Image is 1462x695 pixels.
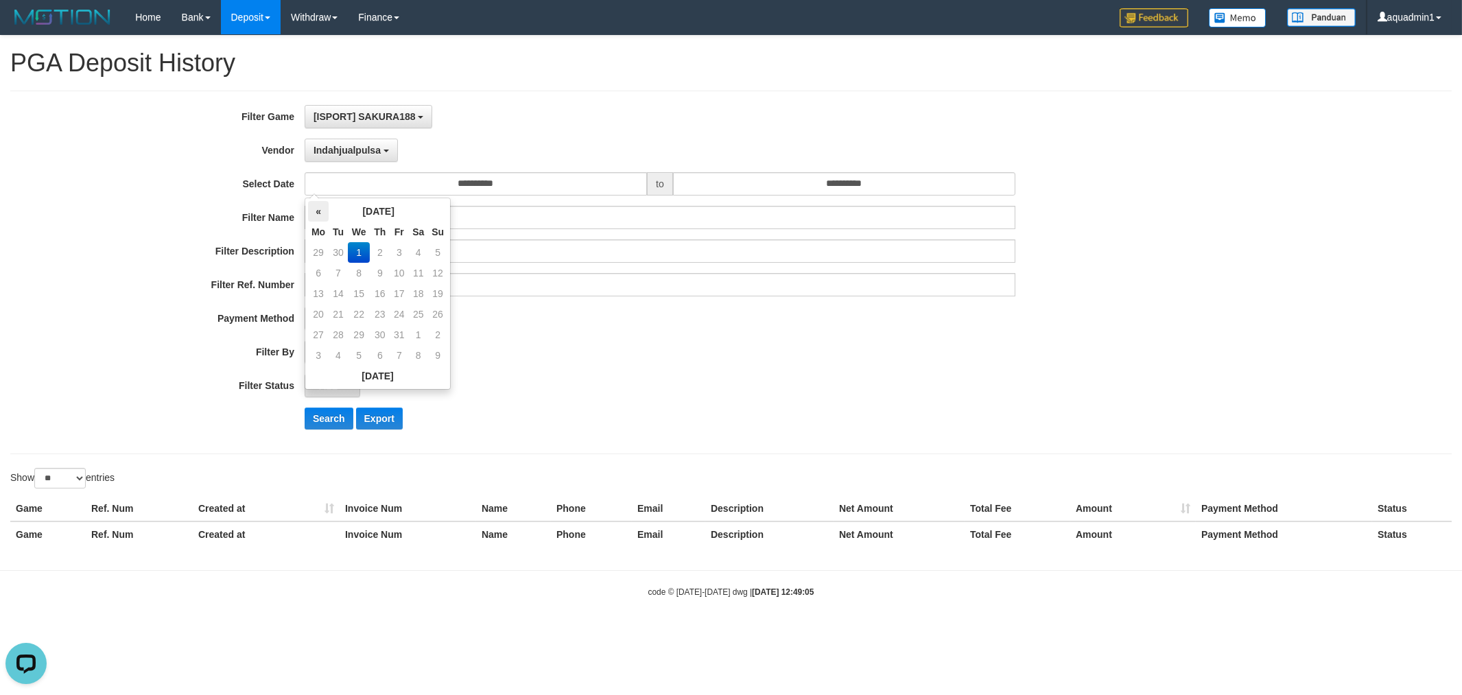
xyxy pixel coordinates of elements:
[34,468,86,488] select: Showentries
[348,325,370,345] td: 29
[1209,8,1266,27] img: Button%20Memo.svg
[1372,521,1452,547] th: Status
[834,496,965,521] th: Net Amount
[834,521,965,547] th: Net Amount
[356,408,403,429] button: Export
[370,345,390,366] td: 6
[308,304,329,325] td: 20
[408,222,428,242] th: Sa
[348,242,370,263] td: 1
[632,521,705,547] th: Email
[314,111,416,122] span: [ISPORT] SAKURA188
[308,283,329,304] td: 13
[370,325,390,345] td: 30
[329,242,348,263] td: 30
[308,325,329,345] td: 27
[428,283,447,304] td: 19
[965,496,1070,521] th: Total Fee
[632,496,705,521] th: Email
[390,325,408,345] td: 31
[1287,8,1356,27] img: panduan.png
[10,468,115,488] label: Show entries
[370,263,390,283] td: 9
[705,496,834,521] th: Description
[86,521,193,547] th: Ref. Num
[308,366,447,386] th: [DATE]
[340,496,476,521] th: Invoice Num
[408,325,428,345] td: 1
[329,345,348,366] td: 4
[1070,521,1196,547] th: Amount
[476,496,551,521] th: Name
[348,222,370,242] th: We
[428,304,447,325] td: 26
[10,7,115,27] img: MOTION_logo.png
[340,521,476,547] th: Invoice Num
[551,496,632,521] th: Phone
[390,222,408,242] th: Fr
[428,263,447,283] td: 12
[10,49,1452,77] h1: PGA Deposit History
[308,242,329,263] td: 29
[705,521,834,547] th: Description
[305,105,432,128] button: [ISPORT] SAKURA188
[408,263,428,283] td: 11
[408,242,428,263] td: 4
[348,263,370,283] td: 8
[329,201,428,222] th: [DATE]
[1196,496,1372,521] th: Payment Method
[390,242,408,263] td: 3
[647,172,673,196] span: to
[329,283,348,304] td: 14
[390,263,408,283] td: 10
[1372,496,1452,521] th: Status
[965,521,1070,547] th: Total Fee
[193,521,340,547] th: Created at
[329,263,348,283] td: 7
[476,521,551,547] th: Name
[370,242,390,263] td: 2
[551,521,632,547] th: Phone
[348,345,370,366] td: 5
[390,345,408,366] td: 7
[10,521,86,547] th: Game
[193,496,340,521] th: Created at
[428,345,447,366] td: 9
[408,283,428,304] td: 18
[428,242,447,263] td: 5
[752,587,814,597] strong: [DATE] 12:49:05
[1070,496,1196,521] th: Amount
[305,408,353,429] button: Search
[5,5,47,47] button: Open LiveChat chat widget
[348,283,370,304] td: 15
[305,139,398,162] button: Indahjualpulsa
[308,345,329,366] td: 3
[1120,8,1188,27] img: Feedback.jpg
[370,283,390,304] td: 16
[308,201,329,222] th: «
[408,304,428,325] td: 25
[390,283,408,304] td: 17
[390,304,408,325] td: 24
[329,325,348,345] td: 28
[308,263,329,283] td: 6
[428,222,447,242] th: Su
[86,496,193,521] th: Ref. Num
[370,304,390,325] td: 23
[10,496,86,521] th: Game
[408,345,428,366] td: 8
[648,587,814,597] small: code © [DATE]-[DATE] dwg |
[428,325,447,345] td: 2
[308,222,329,242] th: Mo
[1196,521,1372,547] th: Payment Method
[314,145,381,156] span: Indahjualpulsa
[348,304,370,325] td: 22
[329,222,348,242] th: Tu
[314,380,344,391] span: - ALL -
[370,222,390,242] th: Th
[329,304,348,325] td: 21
